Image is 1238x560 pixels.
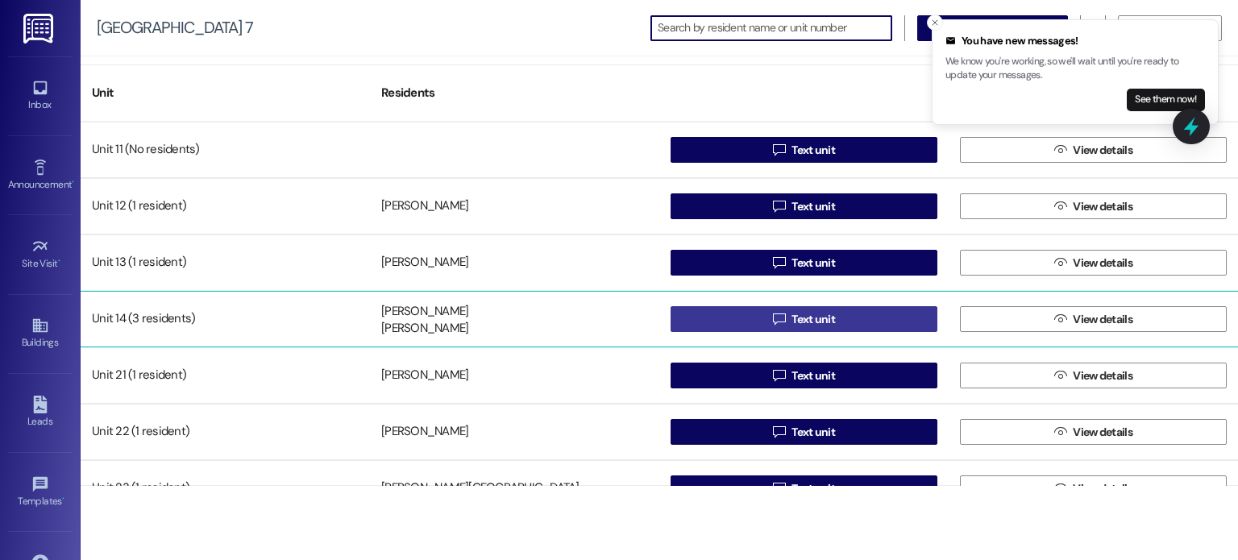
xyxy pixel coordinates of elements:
span: View details [1073,198,1132,215]
img: ResiDesk Logo [23,14,56,44]
button: Text unit [671,250,937,276]
span: • [62,493,64,504]
a: Buildings [8,312,73,355]
p: We know you're working, so we'll wait until you're ready to update your messages. [945,55,1205,83]
button: View details [960,137,1227,163]
span: • [72,176,74,188]
div: Unit 22 (1 resident) [81,416,370,448]
input: Search by resident name or unit number [658,17,891,39]
span: Text unit [791,311,835,328]
i:  [1054,143,1066,156]
button: View details [960,475,1227,501]
button: Text All Apartments [917,15,1068,41]
div: [GEOGRAPHIC_DATA] 7 [97,19,253,36]
button: Text unit [671,363,937,388]
i:  [773,143,785,156]
i:  [1054,425,1066,438]
span: Text unit [791,255,835,272]
button: View details [960,419,1227,445]
a: Inbox [8,74,73,118]
i:  [773,482,785,495]
div: Unit 13 (1 resident) [81,247,370,279]
div: Unit 21 (1 resident) [81,359,370,392]
div: [PERSON_NAME] [381,198,468,215]
span: Text unit [791,198,835,215]
button: View details [960,250,1227,276]
i:  [1054,313,1066,326]
span: View details [1073,142,1132,159]
span: Text unit [791,480,835,497]
button: Text unit [671,137,937,163]
div: Unit 11 (No residents) [81,134,370,166]
span: Text unit [791,424,835,441]
button: See them now! [1127,89,1205,111]
div: [PERSON_NAME] [381,367,468,384]
a: Leads [8,391,73,434]
span: View details [1073,480,1132,497]
a: Site Visit • [8,233,73,276]
div: [PERSON_NAME] [381,424,468,441]
div: Unit 14 (3 residents) [81,303,370,335]
i:  [1054,482,1066,495]
div: [PERSON_NAME][GEOGRAPHIC_DATA] [381,480,580,497]
div: [PERSON_NAME] [381,321,468,338]
i:  [773,256,785,269]
button: Text unit [671,306,937,332]
span: View details [1073,255,1132,272]
div: You have new messages! [945,33,1205,49]
a: Templates • [8,471,73,514]
div: Residents [370,73,659,113]
div: Unit 12 (1 resident) [81,190,370,222]
i:  [1054,256,1066,269]
button: View details [960,193,1227,219]
i:  [773,313,785,326]
span: View details [1073,311,1132,328]
button: Text unit [671,475,937,501]
span: View details [1073,424,1132,441]
button: View details [960,306,1227,332]
i:  [1054,200,1066,213]
span: View details [1073,367,1132,384]
button: Text unit [671,419,937,445]
span: • [58,255,60,267]
div: Unit [81,73,370,113]
i:  [773,369,785,382]
i:  [1054,369,1066,382]
span: Text unit [791,142,835,159]
div: Unit 23 (1 resident) [81,472,370,504]
div: [PERSON_NAME] [381,255,468,272]
span: Text unit [791,367,835,384]
div: [PERSON_NAME] [381,303,468,320]
i:  [773,200,785,213]
i:  [773,425,785,438]
button: Close toast [927,15,943,31]
button: View details [960,363,1227,388]
button: Text unit [671,193,937,219]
